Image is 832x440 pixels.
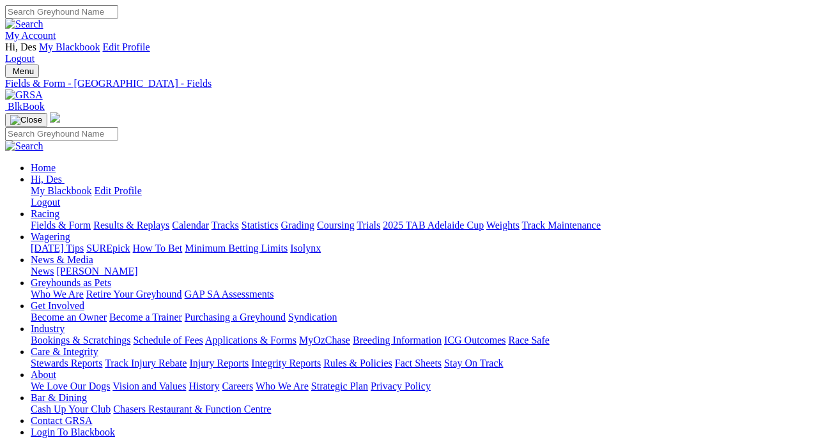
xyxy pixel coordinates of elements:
img: Search [5,19,43,30]
a: Minimum Betting Limits [185,243,288,254]
img: Close [10,115,42,125]
a: Careers [222,381,253,391]
a: BlkBook [5,101,45,112]
a: Industry [31,323,65,334]
div: My Account [5,42,827,64]
a: My Blackbook [39,42,100,52]
div: News & Media [31,266,827,277]
a: Tracks [212,220,239,231]
a: Privacy Policy [371,381,431,391]
img: Search [5,140,43,152]
a: We Love Our Dogs [31,381,110,391]
a: Weights [486,220,520,231]
a: Breeding Information [353,335,442,345]
a: MyOzChase [299,335,350,345]
a: Home [31,162,56,173]
a: Cash Up Your Club [31,404,111,414]
a: Login To Blackbook [31,427,115,437]
a: [PERSON_NAME] [56,266,137,277]
a: Racing [31,208,59,219]
span: Hi, Des [5,42,36,52]
a: Strategic Plan [311,381,368,391]
a: Care & Integrity [31,346,98,357]
a: Schedule of Fees [133,335,203,345]
a: Race Safe [508,335,549,345]
a: Bookings & Scratchings [31,335,130,345]
span: Hi, Des [31,174,62,185]
a: Syndication [288,312,337,322]
div: About [31,381,827,392]
a: GAP SA Assessments [185,289,274,300]
a: Wagering [31,231,70,242]
a: Hi, Des [31,174,65,185]
a: About [31,369,56,380]
input: Search [5,127,118,140]
a: Retire Your Greyhound [86,289,182,300]
a: History [189,381,219,391]
a: Chasers Restaurant & Function Centre [113,404,271,414]
a: Stewards Reports [31,358,102,368]
a: How To Bet [133,243,183,254]
span: BlkBook [8,101,45,112]
a: News [31,266,54,277]
a: Isolynx [290,243,321,254]
a: Track Injury Rebate [105,358,187,368]
a: Purchasing a Greyhound [185,312,286,322]
div: Get Involved [31,312,827,323]
a: Greyhounds as Pets [31,277,111,288]
a: Fields & Form [31,220,91,231]
a: Who We Are [256,381,309,391]
a: Who We Are [31,289,84,300]
a: Track Maintenance [522,220,601,231]
a: My Blackbook [31,185,92,196]
a: SUREpick [86,243,130,254]
a: Become an Owner [31,312,107,322]
a: Contact GRSA [31,415,92,426]
a: Rules & Policies [323,358,392,368]
a: Bar & Dining [31,392,87,403]
a: News & Media [31,254,93,265]
a: Logout [5,53,35,64]
a: My Account [5,30,56,41]
a: Edit Profile [102,42,150,52]
div: Greyhounds as Pets [31,289,827,300]
a: Vision and Values [112,381,186,391]
img: logo-grsa-white.png [50,112,60,123]
input: Search [5,5,118,19]
div: Hi, Des [31,185,827,208]
div: Racing [31,220,827,231]
a: Edit Profile [95,185,142,196]
div: Care & Integrity [31,358,827,369]
a: Statistics [242,220,279,231]
a: Get Involved [31,300,84,311]
a: Trials [357,220,380,231]
div: Industry [31,335,827,346]
a: Logout [31,197,60,208]
div: Bar & Dining [31,404,827,415]
a: Grading [281,220,314,231]
a: Injury Reports [189,358,249,368]
button: Toggle navigation [5,64,39,78]
a: Integrity Reports [251,358,321,368]
a: Coursing [317,220,355,231]
a: 2025 TAB Adelaide Cup [383,220,484,231]
a: Results & Replays [93,220,169,231]
a: Applications & Forms [205,335,297,345]
a: ICG Outcomes [444,335,505,345]
img: GRSA [5,89,43,101]
a: Fact Sheets [395,358,442,368]
a: Fields & Form - [GEOGRAPHIC_DATA] - Fields [5,78,827,89]
a: Stay On Track [444,358,503,368]
button: Toggle navigation [5,113,47,127]
a: Become a Trainer [109,312,182,322]
span: Menu [13,66,34,76]
a: [DATE] Tips [31,243,84,254]
div: Wagering [31,243,827,254]
a: Calendar [172,220,209,231]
